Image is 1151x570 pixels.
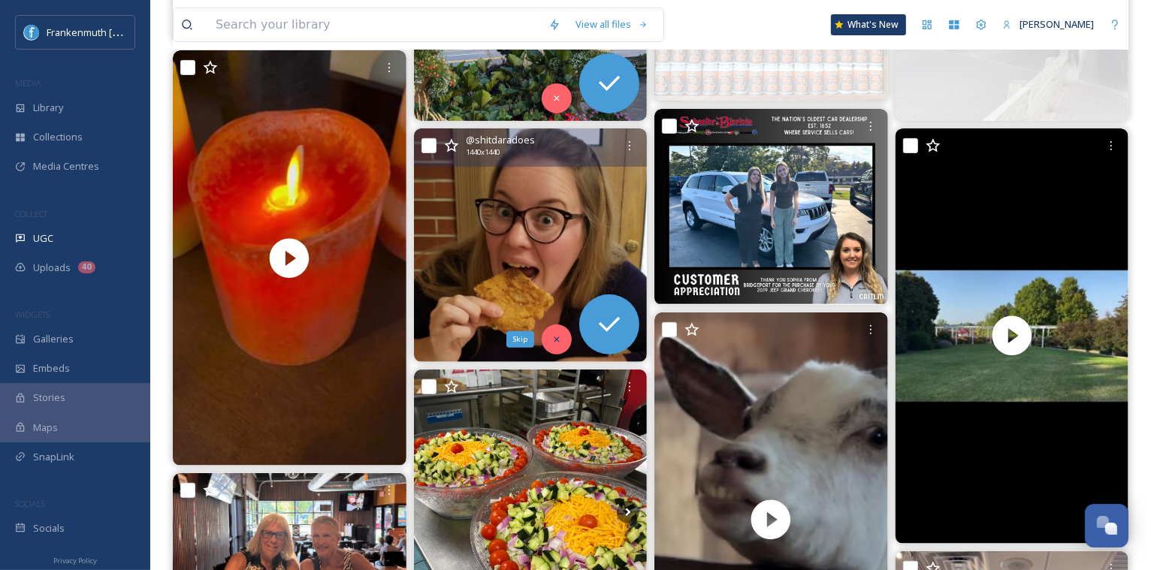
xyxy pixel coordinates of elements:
button: Open Chat [1085,504,1128,547]
img: thumbnail [173,50,406,466]
a: What's New [831,14,906,35]
video: In search of silence in Frankenmuth? Rose garden provides comfortable solace, but not silence. Ch... [895,128,1128,544]
img: Thank you Sophia from Bridgeport for the purchase of your 2019 Jeep Grand Cherokee! We appreciate... [654,109,888,304]
a: View all files [568,10,656,39]
span: Media Centres [33,159,99,173]
span: WIDGETS [15,309,50,320]
span: Galleries [33,332,74,346]
span: Library [33,101,63,115]
span: SnapLink [33,450,74,464]
span: Socials [33,521,65,535]
a: [PERSON_NAME] [995,10,1101,39]
img: Say schnitzel! #shitdaradoes #foodie #frankenmuth [414,128,648,362]
span: UGC [33,231,53,246]
span: Stories [33,391,65,405]
a: Privacy Policy [53,550,97,568]
span: Maps [33,421,58,435]
span: Frankenmuth [US_STATE] [47,25,160,39]
span: 1440 x 1440 [467,147,500,158]
span: [PERSON_NAME] [1020,17,1094,31]
span: @ shitdaradoes [467,133,536,147]
span: Collections [33,130,83,144]
span: Uploads [33,261,71,275]
span: SOCIALS [15,498,45,509]
span: COLLECT [15,208,47,219]
div: Skip [506,331,534,348]
video: Candle alert! We've conjured up Candy corn, 7 layer orange Julius, and the Black Flame. Don't let... [173,50,406,466]
span: Embeds [33,361,70,375]
input: Search your library [208,8,541,41]
div: 40 [78,261,95,273]
span: Privacy Policy [53,556,97,565]
img: Social%20Media%20PFP%202025.jpg [24,25,39,40]
span: MEDIA [15,77,41,89]
img: thumbnail [895,128,1128,544]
